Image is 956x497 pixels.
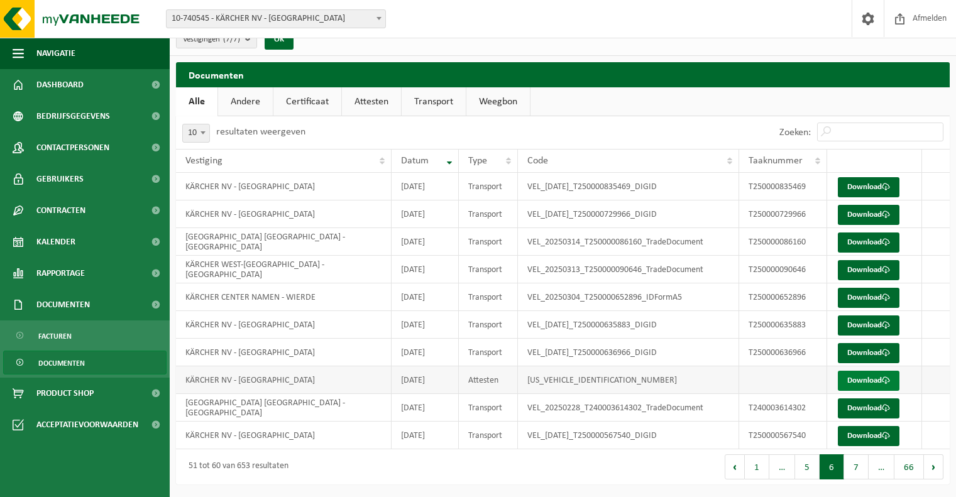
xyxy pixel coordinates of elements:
td: T250000090646 [739,256,827,283]
td: VEL_[DATE]_T250000835469_DIGID [518,173,739,200]
td: KÄRCHER NV - [GEOGRAPHIC_DATA] [176,339,392,366]
span: Contactpersonen [36,132,109,163]
a: Facturen [3,324,167,347]
td: T250000635883 [739,311,827,339]
td: [DATE] [392,339,459,366]
span: Bedrijfsgegevens [36,101,110,132]
span: Dashboard [36,69,84,101]
td: [DATE] [392,228,459,256]
a: Download [838,371,899,391]
td: VEL_[DATE]_T250000567540_DIGID [518,422,739,449]
td: [GEOGRAPHIC_DATA] [GEOGRAPHIC_DATA] - [GEOGRAPHIC_DATA] [176,394,392,422]
td: Transport [459,311,519,339]
td: Transport [459,339,519,366]
span: 10 [182,124,210,143]
button: 7 [844,454,869,479]
span: 10 [183,124,209,142]
a: Download [838,177,899,197]
span: Vestigingen [183,30,240,49]
td: KÄRCHER NV - [GEOGRAPHIC_DATA] [176,200,392,228]
a: Download [838,315,899,336]
span: Kalender [36,226,75,258]
td: [DATE] [392,283,459,311]
span: Documenten [36,289,90,320]
td: [DATE] [392,394,459,422]
button: 6 [820,454,844,479]
span: … [869,454,894,479]
td: T250000835469 [739,173,827,200]
a: Transport [402,87,466,116]
a: Attesten [342,87,401,116]
a: Download [838,288,899,308]
count: (7/7) [223,35,240,43]
td: KÄRCHER CENTER NAMEN - WIERDE [176,283,392,311]
span: Contracten [36,195,85,226]
div: 51 tot 60 van 653 resultaten [182,456,288,478]
label: Zoeken: [779,128,811,138]
button: Previous [725,454,745,479]
button: 5 [795,454,820,479]
a: Alle [176,87,217,116]
td: T250000086160 [739,228,827,256]
td: Transport [459,283,519,311]
span: Facturen [38,324,72,348]
td: KÄRCHER WEST-[GEOGRAPHIC_DATA] - [GEOGRAPHIC_DATA] [176,256,392,283]
td: VEL_20250313_T250000090646_TradeDocument [518,256,739,283]
td: Transport [459,256,519,283]
span: Gebruikers [36,163,84,195]
button: Next [924,454,943,479]
td: Transport [459,394,519,422]
td: VEL_[DATE]_T250000635883_DIGID [518,311,739,339]
h2: Documenten [176,62,950,87]
td: Transport [459,200,519,228]
td: KÄRCHER NV - [GEOGRAPHIC_DATA] [176,366,392,394]
td: T250000636966 [739,339,827,366]
span: Type [468,156,487,166]
span: … [769,454,795,479]
span: Datum [401,156,429,166]
td: [DATE] [392,366,459,394]
button: OK [265,30,294,50]
td: VEL_20250228_T240003614302_TradeDocument [518,394,739,422]
td: [DATE] [392,200,459,228]
span: Navigatie [36,38,75,69]
td: [DATE] [392,311,459,339]
td: T250000652896 [739,283,827,311]
td: VEL_20250314_T250000086160_TradeDocument [518,228,739,256]
span: Product Shop [36,378,94,409]
span: Acceptatievoorwaarden [36,409,138,440]
td: T250000729966 [739,200,827,228]
span: Taaknummer [749,156,803,166]
td: VEL_20250304_T250000652896_IDFormA5 [518,283,739,311]
td: [DATE] [392,256,459,283]
a: Certificaat [273,87,341,116]
span: 10-740545 - KÄRCHER NV - WILRIJK [166,9,386,28]
span: Documenten [38,351,85,375]
span: Code [527,156,548,166]
td: KÄRCHER NV - [GEOGRAPHIC_DATA] [176,173,392,200]
a: Download [838,205,899,225]
td: T240003614302 [739,394,827,422]
td: [GEOGRAPHIC_DATA] [GEOGRAPHIC_DATA] - [GEOGRAPHIC_DATA] [176,228,392,256]
a: Documenten [3,351,167,374]
td: Transport [459,228,519,256]
a: Weegbon [466,87,530,116]
span: Rapportage [36,258,85,289]
a: Download [838,426,899,446]
td: Attesten [459,366,519,394]
button: Vestigingen(7/7) [176,30,257,48]
td: [DATE] [392,422,459,449]
a: Download [838,398,899,418]
a: Download [838,343,899,363]
td: VEL_[DATE]_T250000729966_DIGID [518,200,739,228]
td: T250000567540 [739,422,827,449]
a: Download [838,260,899,280]
td: [DATE] [392,173,459,200]
a: Download [838,232,899,253]
td: VEL_[DATE]_T250000636966_DIGID [518,339,739,366]
td: Transport [459,422,519,449]
span: 10-740545 - KÄRCHER NV - WILRIJK [167,10,385,28]
td: KÄRCHER NV - [GEOGRAPHIC_DATA] [176,311,392,339]
span: Vestiging [185,156,223,166]
button: 66 [894,454,924,479]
